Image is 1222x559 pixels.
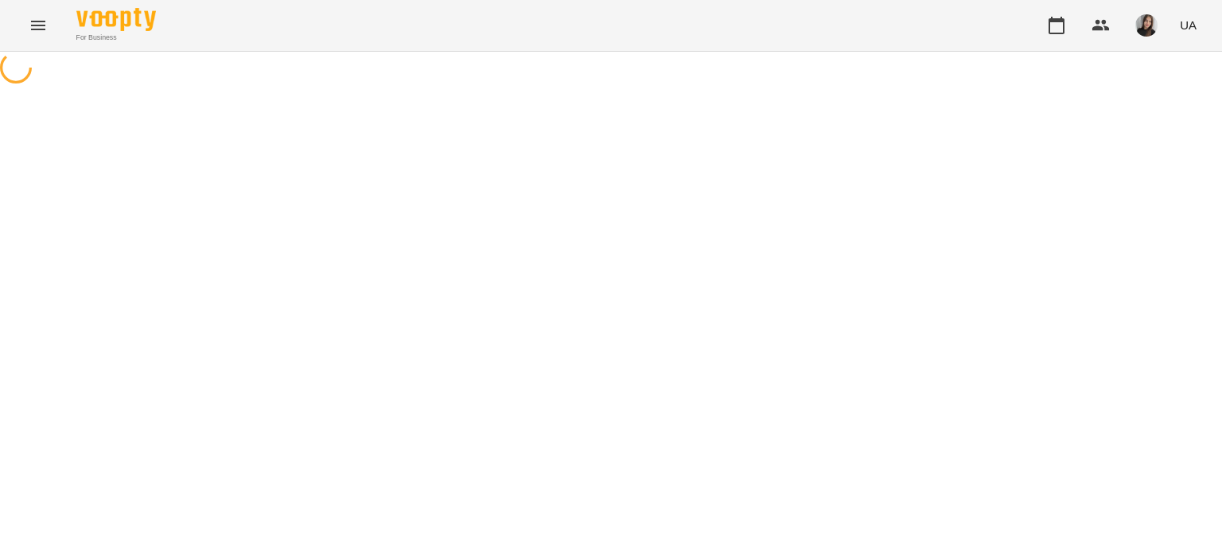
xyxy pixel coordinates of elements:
[1180,17,1197,33] span: UA
[1173,10,1203,40] button: UA
[19,6,57,45] button: Menu
[1135,14,1158,37] img: 8aa039413e5d84697a75987b246b0c39.jpg
[76,33,156,43] span: For Business
[76,8,156,31] img: Voopty Logo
